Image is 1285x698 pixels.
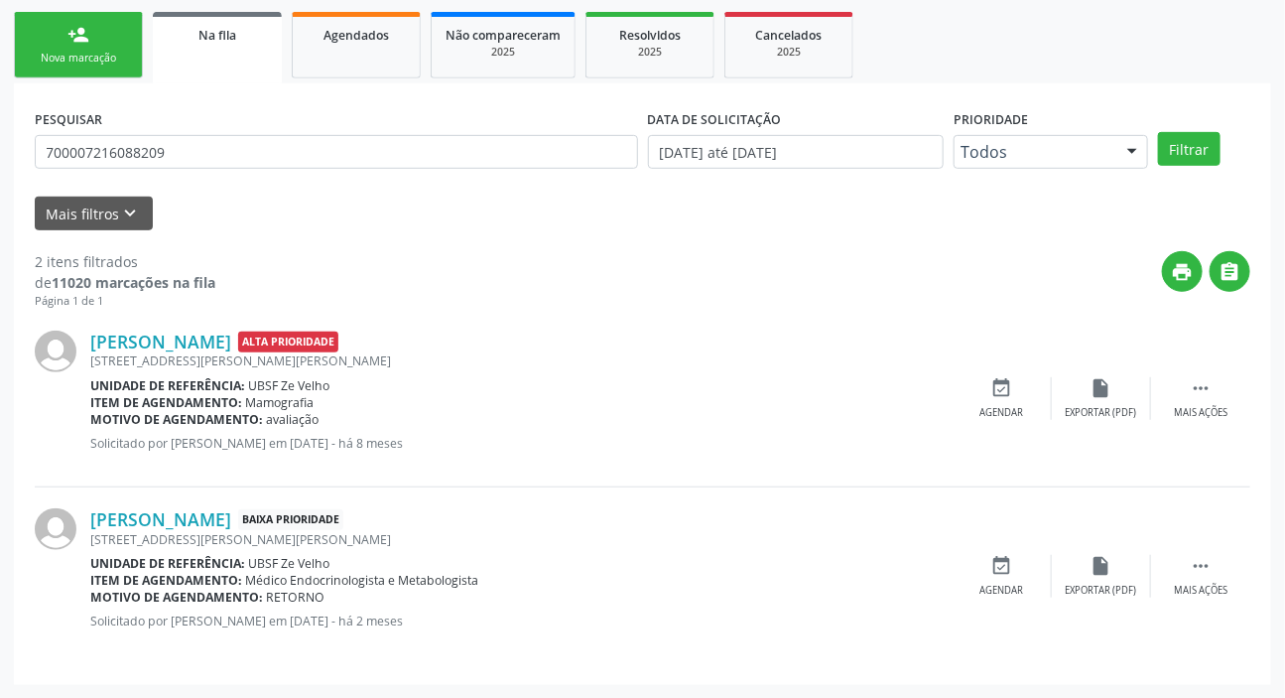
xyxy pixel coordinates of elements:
[1190,377,1212,399] i: 
[90,613,953,629] p: Solicitado por [PERSON_NAME] em [DATE] - há 2 meses
[1091,555,1112,577] i: insert_drive_file
[980,584,1024,598] div: Agendar
[90,531,953,548] div: [STREET_ADDRESS][PERSON_NAME][PERSON_NAME]
[52,273,215,292] strong: 11020 marcações na fila
[446,27,561,44] span: Não compareceram
[1174,584,1227,598] div: Mais ações
[648,135,945,169] input: Selecione um intervalo
[90,352,953,369] div: [STREET_ADDRESS][PERSON_NAME][PERSON_NAME]
[249,377,330,394] span: UBSF Ze Velho
[246,572,479,589] span: Médico Endocrinologista e Metabologista
[1066,406,1137,420] div: Exportar (PDF)
[991,555,1013,577] i: event_available
[90,394,242,411] b: Item de agendamento:
[1091,377,1112,399] i: insert_drive_file
[120,203,142,224] i: keyboard_arrow_down
[90,572,242,589] b: Item de agendamento:
[90,377,245,394] b: Unidade de referência:
[1190,555,1212,577] i: 
[961,142,1107,162] span: Todos
[35,331,76,372] img: img
[35,272,215,293] div: de
[35,135,638,169] input: Nome, CNS
[238,509,343,530] span: Baixa Prioridade
[1220,261,1241,283] i: 
[756,27,823,44] span: Cancelados
[1158,132,1221,166] button: Filtrar
[29,51,128,66] div: Nova marcação
[67,24,89,46] div: person_add
[267,589,325,606] span: RETORNO
[238,332,338,352] span: Alta Prioridade
[600,45,700,60] div: 2025
[35,251,215,272] div: 2 itens filtrados
[198,27,236,44] span: Na fila
[35,508,76,550] img: img
[90,411,263,428] b: Motivo de agendamento:
[954,104,1028,135] label: Prioridade
[739,45,838,60] div: 2025
[1162,251,1203,292] button: print
[1210,251,1250,292] button: 
[249,555,330,572] span: UBSF Ze Velho
[90,331,231,352] a: [PERSON_NAME]
[619,27,681,44] span: Resolvidos
[90,555,245,572] b: Unidade de referência:
[90,508,231,530] a: [PERSON_NAME]
[1066,584,1137,598] div: Exportar (PDF)
[991,377,1013,399] i: event_available
[246,394,315,411] span: Mamografia
[1172,261,1194,283] i: print
[90,589,263,606] b: Motivo de agendamento:
[35,104,102,135] label: PESQUISAR
[35,197,153,231] button: Mais filtroskeyboard_arrow_down
[1174,406,1227,420] div: Mais ações
[90,435,953,452] p: Solicitado por [PERSON_NAME] em [DATE] - há 8 meses
[446,45,561,60] div: 2025
[648,104,782,135] label: DATA DE SOLICITAÇÃO
[323,27,389,44] span: Agendados
[267,411,320,428] span: avaliação
[980,406,1024,420] div: Agendar
[35,293,215,310] div: Página 1 de 1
